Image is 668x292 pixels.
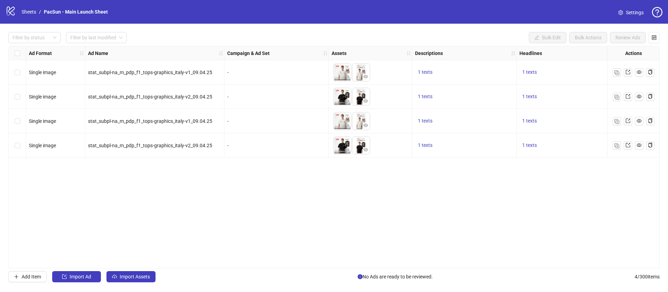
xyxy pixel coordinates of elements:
[106,271,156,282] button: Import Assets
[343,97,351,105] button: Preview
[635,273,660,281] span: 4 / 300 items
[613,141,621,150] button: Duplicate
[626,143,630,148] span: export
[648,70,653,74] span: copy
[88,118,212,124] span: stat_subpl-na_m_pdp_f1_tops-graphics_italy-v1_09.04.25
[227,69,326,76] div: -
[70,274,91,279] span: Import Ad
[648,118,653,123] span: copy
[522,94,537,99] span: 1 texts
[334,137,351,154] img: Asset 1
[334,64,351,81] img: Asset 1
[29,118,56,124] span: Single image
[613,7,649,18] a: Settings
[223,51,228,56] span: holder
[363,147,368,152] span: eye
[415,68,435,77] button: 1 texts
[522,69,537,75] span: 1 texts
[410,46,412,60] div: Resize Assets column
[569,32,607,43] button: Bulk Actions
[323,51,328,56] span: holder
[352,64,370,81] img: Asset 2
[88,49,108,57] strong: Ad Name
[83,46,85,60] div: Resize Ad Format column
[344,147,349,152] span: eye
[361,121,370,130] button: Preview
[613,117,621,125] button: Duplicate
[29,94,56,100] span: Single image
[29,49,52,57] strong: Ad Format
[519,68,540,77] button: 1 texts
[625,49,642,57] strong: Actions
[363,98,368,103] span: eye
[519,93,540,101] button: 1 texts
[519,141,540,150] button: 1 texts
[343,146,351,154] button: Preview
[637,70,642,74] span: eye
[120,274,150,279] span: Import Assets
[9,60,26,85] div: Select row 1
[88,94,212,100] span: stat_subpl-na_m_pdp_f1_tops-graphics_italy-v2_09.04.25
[52,271,101,282] button: Import Ad
[227,117,326,125] div: -
[343,73,351,81] button: Preview
[613,68,621,77] button: Duplicate
[352,112,370,130] img: Asset 2
[8,271,47,282] button: Add Item
[42,8,109,16] a: PacSun - Main Launch Sheet
[84,51,89,56] span: holder
[649,32,660,43] button: Configure table settings
[515,46,516,60] div: Resize Descriptions column
[222,46,224,60] div: Resize Ad Name column
[361,97,370,105] button: Preview
[415,117,435,125] button: 1 texts
[39,8,41,16] li: /
[626,9,644,16] span: Settings
[614,95,619,100] img: Duplicate
[626,94,630,99] span: export
[112,274,117,279] span: cloud-upload
[9,109,26,133] div: Select row 3
[652,7,662,17] span: question-circle
[418,94,432,99] span: 1 texts
[614,143,619,148] img: Duplicate
[614,70,619,75] img: Duplicate
[358,273,433,281] span: No Ads are ready to be reviewed.
[332,49,347,57] strong: Assets
[626,118,630,123] span: export
[511,51,516,56] span: holder
[363,74,368,79] span: eye
[411,51,416,56] span: holder
[334,88,351,105] img: Asset 1
[415,93,435,101] button: 1 texts
[626,70,630,74] span: export
[88,70,212,75] span: stat_subpl-na_m_pdp_f1_tops-graphics_italy-v1_09.04.25
[79,51,84,56] span: holder
[418,118,432,124] span: 1 texts
[418,142,432,148] span: 1 texts
[352,137,370,154] img: Asset 2
[522,142,537,148] span: 1 texts
[652,35,657,40] span: control
[648,94,653,99] span: copy
[614,119,619,124] img: Duplicate
[343,121,351,130] button: Preview
[406,51,411,56] span: holder
[344,123,349,128] span: eye
[418,69,432,75] span: 1 texts
[29,143,56,148] span: Single image
[20,8,38,16] a: Sheets
[344,74,349,79] span: eye
[88,143,212,148] span: stat_subpl-na_m_pdp_f1_tops-graphics_italy-v2_09.04.25
[358,274,363,279] span: info-circle
[415,49,443,57] strong: Descriptions
[334,112,351,130] img: Asset 1
[227,142,326,149] div: -
[637,143,642,148] span: eye
[9,85,26,109] div: Select row 2
[613,93,621,101] button: Duplicate
[361,73,370,81] button: Preview
[519,117,540,125] button: 1 texts
[648,143,653,148] span: copy
[637,94,642,99] span: eye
